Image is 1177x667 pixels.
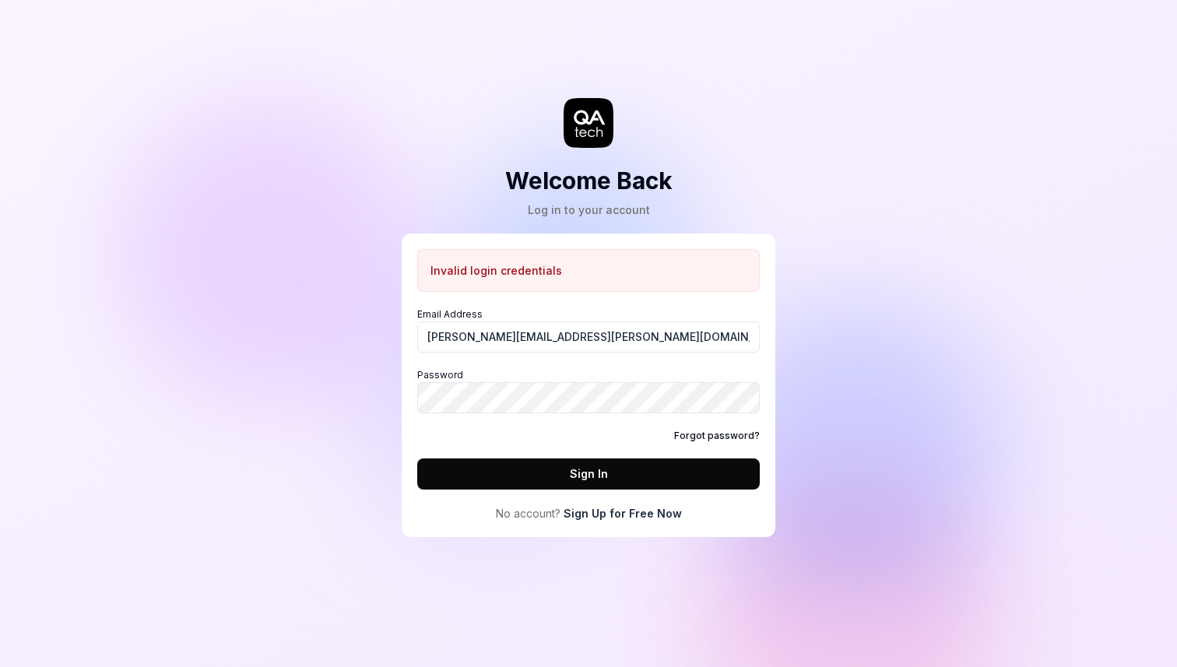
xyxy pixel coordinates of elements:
span: No account? [496,505,560,521]
p: Invalid login credentials [430,262,562,279]
input: Email Address [417,321,760,353]
h2: Welcome Back [505,163,673,198]
label: Password [417,368,760,413]
label: Email Address [417,307,760,353]
a: Sign Up for Free Now [564,505,682,521]
button: Sign In [417,458,760,490]
a: Forgot password? [674,429,760,443]
input: Password [417,382,760,413]
div: Log in to your account [505,202,673,218]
